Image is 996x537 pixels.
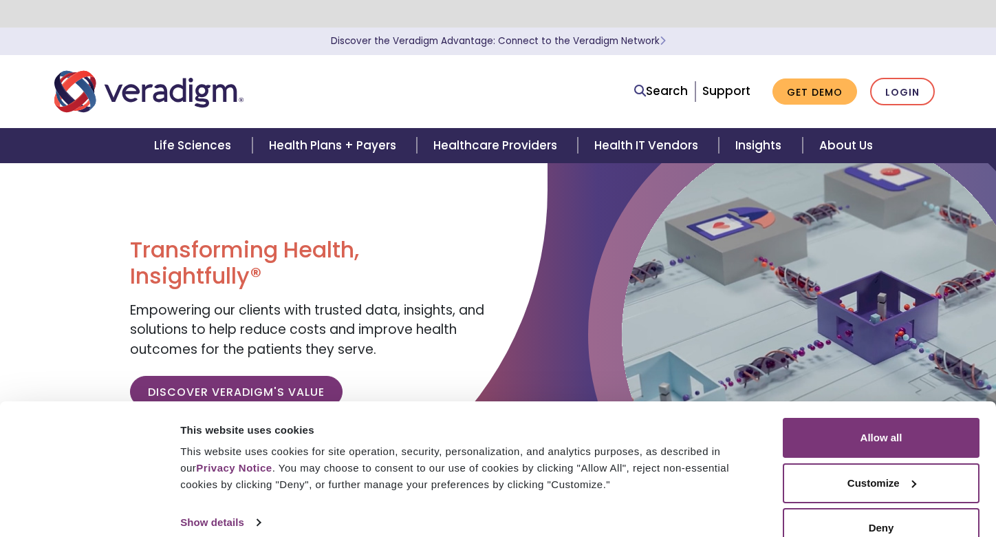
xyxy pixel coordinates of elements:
[719,128,802,163] a: Insights
[702,83,750,99] a: Support
[252,128,417,163] a: Health Plans + Payers
[783,463,979,503] button: Customize
[138,128,252,163] a: Life Sciences
[180,422,767,439] div: This website uses cookies
[180,512,260,533] a: Show details
[196,462,272,474] a: Privacy Notice
[180,443,767,493] div: This website uses cookies for site operation, security, personalization, and analytics purposes, ...
[803,128,889,163] a: About Us
[772,78,857,105] a: Get Demo
[578,128,719,163] a: Health IT Vendors
[870,78,935,106] a: Login
[130,301,484,359] span: Empowering our clients with trusted data, insights, and solutions to help reduce costs and improv...
[54,69,243,114] img: Veradigm logo
[660,34,666,48] span: Learn More
[331,34,666,48] a: Discover the Veradigm Advantage: Connect to the Veradigm NetworkLearn More
[783,418,979,458] button: Allow all
[130,376,343,408] a: Discover Veradigm's Value
[417,128,578,163] a: Healthcare Providers
[130,237,488,290] h1: Transforming Health, Insightfully®
[634,82,688,101] a: Search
